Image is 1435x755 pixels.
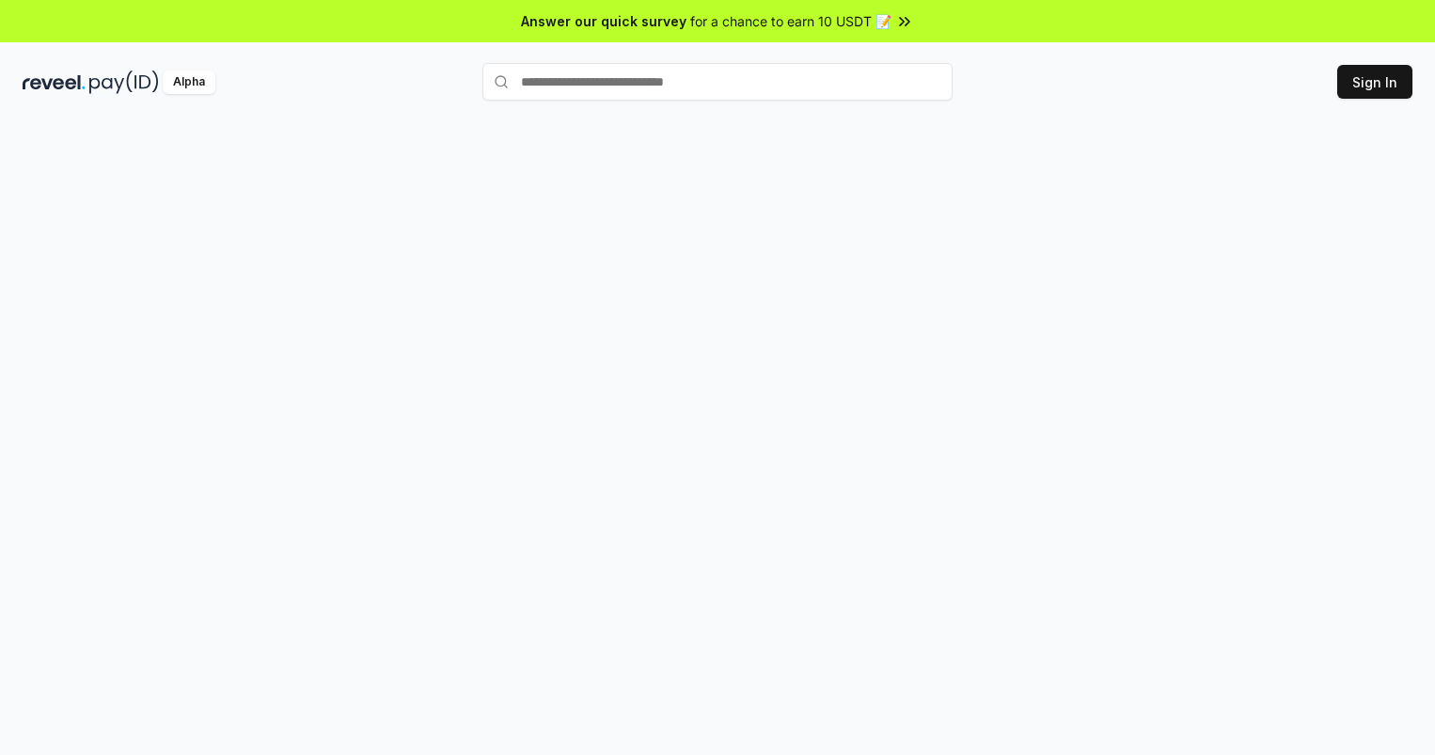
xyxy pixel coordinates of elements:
span: Answer our quick survey [521,11,686,31]
img: pay_id [89,71,159,94]
div: Alpha [163,71,215,94]
img: reveel_dark [23,71,86,94]
span: for a chance to earn 10 USDT 📝 [690,11,891,31]
button: Sign In [1337,65,1412,99]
